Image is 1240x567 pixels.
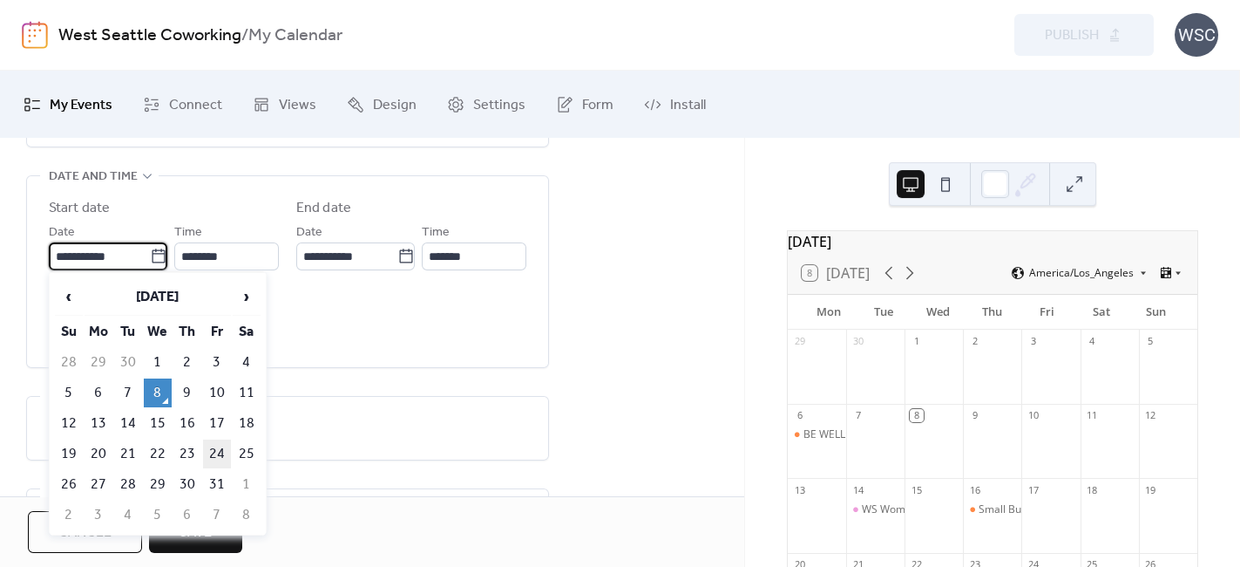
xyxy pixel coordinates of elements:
[1086,335,1099,348] div: 4
[85,318,112,346] th: Mo
[203,501,231,529] td: 7
[28,511,142,553] button: Cancel
[173,470,201,499] td: 30
[144,409,172,438] td: 15
[173,501,201,529] td: 6
[114,501,142,529] td: 4
[50,92,112,119] span: My Events
[851,335,864,348] div: 30
[434,78,539,131] a: Settings
[793,335,806,348] div: 29
[1128,295,1183,330] div: Sun
[85,278,231,316] th: [DATE]
[1175,13,1218,57] div: WSC
[1027,409,1040,422] div: 10
[1027,483,1040,496] div: 17
[180,523,212,543] span: Save
[49,222,75,243] span: Date
[240,78,329,131] a: Views
[1144,483,1157,496] div: 19
[173,379,201,407] td: 9
[114,470,142,499] td: 28
[10,78,125,131] a: My Events
[851,483,864,496] div: 14
[55,379,83,407] td: 5
[203,379,231,407] td: 10
[279,92,316,119] span: Views
[203,470,231,499] td: 31
[1027,335,1040,348] div: 3
[203,348,231,377] td: 3
[114,348,142,377] td: 30
[173,318,201,346] th: Th
[174,222,202,243] span: Time
[55,440,83,468] td: 19
[114,379,142,407] td: 7
[233,379,261,407] td: 11
[114,318,142,346] th: Tu
[582,92,613,119] span: Form
[85,379,112,407] td: 6
[58,19,241,52] a: West Seattle Coworking
[85,501,112,529] td: 3
[473,92,525,119] span: Settings
[85,440,112,468] td: 20
[233,348,261,377] td: 4
[788,231,1197,252] div: [DATE]
[173,440,201,468] td: 23
[910,335,923,348] div: 1
[793,483,806,496] div: 13
[968,409,981,422] div: 9
[856,295,911,330] div: Tue
[203,440,231,468] td: 24
[911,295,966,330] div: Wed
[144,348,172,377] td: 1
[203,318,231,346] th: Fr
[49,167,138,188] span: Date and time
[793,409,806,422] div: 6
[85,348,112,377] td: 29
[144,501,172,529] td: 5
[55,409,83,438] td: 12
[234,279,260,314] span: ›
[296,222,322,243] span: Date
[802,295,857,330] div: Mon
[296,198,351,219] div: End date
[114,440,142,468] td: 21
[144,379,172,407] td: 8
[22,21,48,49] img: logo
[58,523,112,543] span: Cancel
[233,440,261,468] td: 25
[803,427,934,442] div: BE WELL: Appreciation Day
[233,409,261,438] td: 18
[1144,335,1157,348] div: 5
[248,19,342,52] b: My Calendar
[1086,409,1099,422] div: 11
[85,470,112,499] td: 27
[144,470,172,499] td: 29
[130,78,235,131] a: Connect
[968,335,981,348] div: 2
[910,409,923,422] div: 8
[1086,483,1099,496] div: 18
[846,502,905,517] div: WS Women in Entrepreneurship Meetup
[55,470,83,499] td: 26
[1074,295,1129,330] div: Sat
[55,501,83,529] td: 2
[1029,268,1134,278] span: America/Los_Angeles
[49,198,110,219] div: Start date
[963,502,1021,517] div: Small Business Tax Basics - With Michelle Hanks, CPA
[55,318,83,346] th: Su
[173,409,201,438] td: 16
[233,470,261,499] td: 1
[55,348,83,377] td: 28
[144,318,172,346] th: We
[334,78,430,131] a: Design
[144,440,172,468] td: 22
[631,78,719,131] a: Install
[851,409,864,422] div: 7
[862,502,1057,517] div: WS Women in Entrepreneurship Meetup
[173,348,201,377] td: 2
[233,318,261,346] th: Sa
